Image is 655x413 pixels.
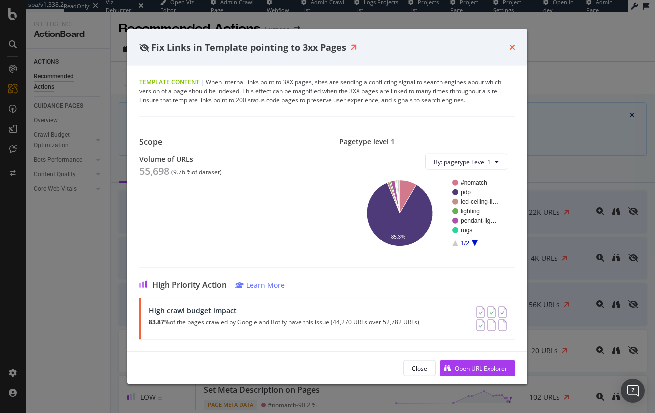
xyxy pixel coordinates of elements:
[139,43,149,51] div: eye-slash
[149,306,419,315] div: High crawl budget impact
[139,78,515,105] div: When internal links point to 3XX pages, sites are sending a conflicting signal to search engines ...
[171,169,222,176] div: ( 9.76 % of dataset )
[621,379,645,403] div: Open Intercom Messenger
[152,280,227,290] span: High Priority Action
[246,280,285,290] div: Learn More
[434,157,491,166] span: By: pagetype Level 1
[461,240,469,247] text: 1/2
[461,198,498,205] text: led-ceiling-li…
[139,165,169,177] div: 55,698
[151,41,346,53] span: Fix Links in Template pointing to 3xx Pages
[461,179,487,186] text: #nomatch
[403,360,436,376] button: Close
[139,155,315,163] div: Volume of URLs
[509,41,515,54] div: times
[201,78,204,86] span: |
[139,78,199,86] span: Template Content
[476,306,507,331] img: AY0oso9MOvYAAAAASUVORK5CYII=
[425,154,507,170] button: By: pagetype Level 1
[461,227,472,234] text: rugs
[235,280,285,290] a: Learn More
[339,137,515,146] div: Pagetype level 1
[461,208,480,215] text: lighting
[149,319,419,326] p: of the pages crawled by Google and Botify have this issue (44,270 URLs over 52,782 URLs)
[127,29,527,384] div: modal
[412,364,427,372] div: Close
[149,318,170,326] strong: 83.87%
[391,235,405,240] text: 85.3%
[455,364,507,372] div: Open URL Explorer
[347,178,507,248] svg: A chart.
[139,137,315,147] div: Scope
[461,217,496,224] text: pendant-lig…
[440,360,515,376] button: Open URL Explorer
[461,189,471,196] text: pdp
